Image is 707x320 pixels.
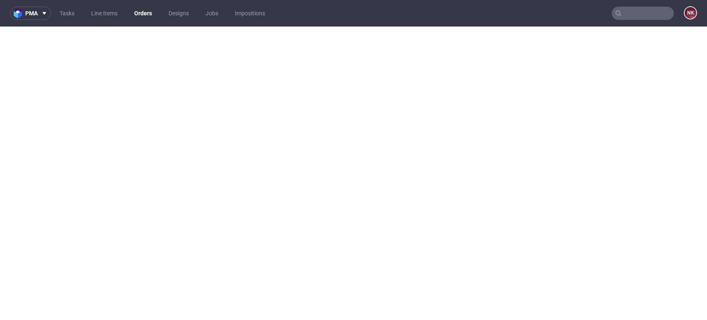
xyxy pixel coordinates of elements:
[10,7,51,20] button: pma
[55,7,80,20] a: Tasks
[200,7,223,20] a: Jobs
[230,7,270,20] a: Impositions
[129,7,157,20] a: Orders
[25,10,38,16] span: pma
[685,7,696,19] figcaption: NK
[164,7,194,20] a: Designs
[14,9,25,18] img: logo
[86,7,123,20] a: Line Items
